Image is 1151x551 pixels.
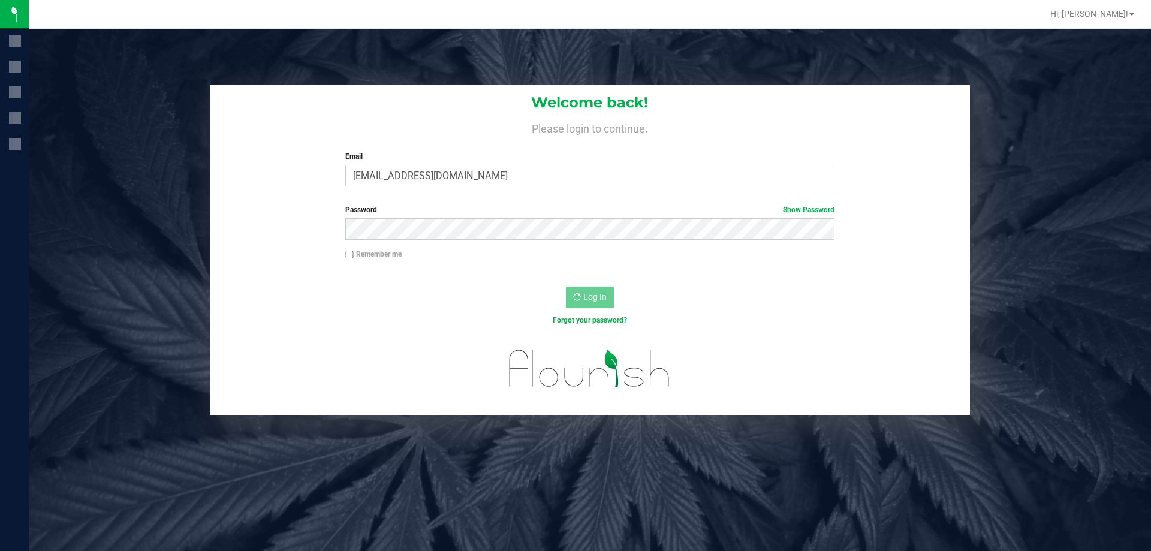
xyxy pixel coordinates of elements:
[583,292,607,302] span: Log In
[783,206,834,214] a: Show Password
[553,316,627,324] a: Forgot your password?
[210,120,970,134] h4: Please login to continue.
[566,287,614,308] button: Log In
[345,251,354,259] input: Remember me
[495,338,685,399] img: flourish_logo.svg
[1050,9,1128,19] span: Hi, [PERSON_NAME]!
[345,151,834,162] label: Email
[210,95,970,110] h1: Welcome back!
[345,206,377,214] span: Password
[345,249,402,260] label: Remember me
